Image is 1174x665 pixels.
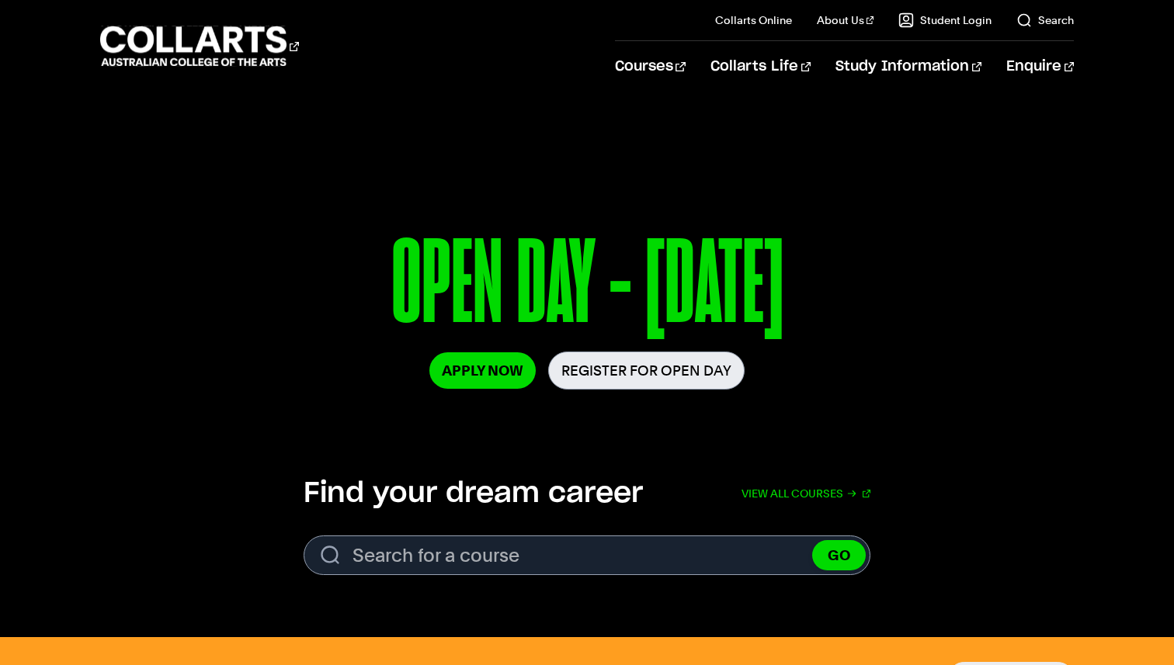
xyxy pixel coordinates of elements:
[898,12,992,28] a: Student Login
[128,223,1047,352] p: OPEN DAY - [DATE]
[1006,41,1074,92] a: Enquire
[100,24,299,68] div: Go to homepage
[817,12,874,28] a: About Us
[715,12,792,28] a: Collarts Online
[710,41,811,92] a: Collarts Life
[304,535,870,575] form: Search
[835,41,981,92] a: Study Information
[548,352,745,390] a: Register for Open Day
[615,41,686,92] a: Courses
[304,476,643,511] h2: Find your dream career
[429,352,536,389] a: Apply Now
[812,540,866,570] button: GO
[1016,12,1074,28] a: Search
[742,476,870,511] a: View all courses
[304,535,870,575] input: Search for a course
